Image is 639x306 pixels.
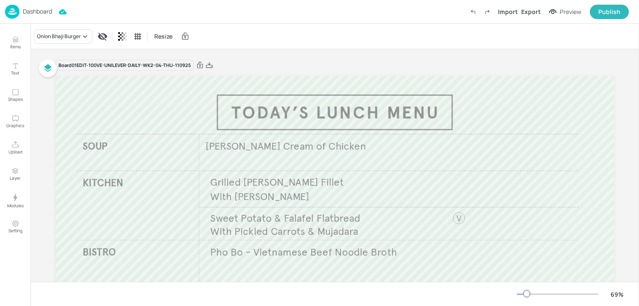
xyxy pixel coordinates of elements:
label: Undo (Ctrl + Z) [466,5,480,19]
span: Pho Bo - Vietnamese Beef Noodle Broth [210,246,397,259]
span: [PERSON_NAME] Cream of Chicken [206,139,366,152]
div: Preview [560,7,581,17]
span: Sweet Potato & Falafel Flatbread [210,211,360,224]
div: Export [521,7,541,16]
div: 69 % [607,290,627,299]
div: Display condition [96,30,109,43]
span: With [PERSON_NAME] [210,190,309,203]
button: Publish [590,5,629,19]
span: Grilled [PERSON_NAME] Fillet [210,176,343,189]
label: Redo (Ctrl + Y) [480,5,495,19]
div: Import [498,7,518,16]
div: Board 01EDIT-100VE-UNILEVER-DAILY-WK2-04-THU-110925 [56,60,194,71]
button: Preview [544,6,586,18]
div: Onion Bhaji Burger [37,33,81,40]
img: logo-86c26b7e.jpg [5,5,19,19]
div: Publish [598,7,620,17]
span: Resize [153,32,174,41]
p: Dashboard [23,8,52,14]
span: With Pickled Carrots & Mujadara [210,225,358,238]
